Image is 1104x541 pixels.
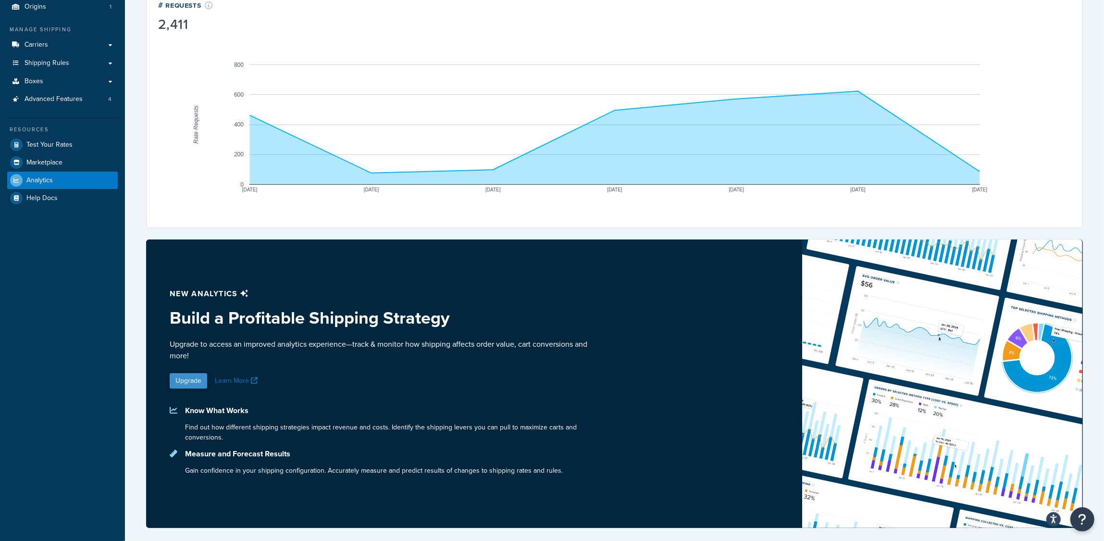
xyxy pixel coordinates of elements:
[7,136,118,153] a: Test Your Rates
[7,25,118,34] div: Manage Shipping
[26,159,62,167] span: Marketplace
[7,90,118,108] li: Advanced Features
[170,308,592,327] h3: Build a Profitable Shipping Strategy
[185,404,592,417] p: Know What Works
[110,3,112,11] span: 1
[170,339,592,362] p: Upgrade to access an improved analytics experience—track & monitor how shipping affects order val...
[170,287,592,301] p: New analytics
[364,188,379,193] text: [DATE]
[7,172,118,189] a: Analytics
[485,188,501,193] text: [DATE]
[25,77,43,86] span: Boxes
[729,188,744,193] text: [DATE]
[25,3,46,11] span: Origins
[7,90,118,108] a: Advanced Features4
[193,105,199,143] text: Rate Requests
[240,181,244,188] text: 0
[215,376,260,386] a: Learn More
[26,176,53,185] span: Analytics
[7,154,118,171] a: Marketplace
[7,126,118,134] div: Resources
[185,466,563,476] p: Gain confidence in your shipping configuration. Accurately measure and predict results of changes...
[185,422,592,442] p: Find out how different shipping strategies impact revenue and costs. Identify the shipping levers...
[234,62,244,68] text: 800
[25,41,48,49] span: Carriers
[972,188,988,193] text: [DATE]
[26,194,58,202] span: Help Docs
[242,188,258,193] text: [DATE]
[7,73,118,90] a: Boxes
[234,91,244,98] text: 600
[26,141,73,149] span: Test Your Rates
[25,95,83,103] span: Advanced Features
[7,36,118,54] a: Carriers
[234,151,244,158] text: 200
[607,188,622,193] text: [DATE]
[170,373,207,389] a: Upgrade
[7,54,118,72] a: Shipping Rules
[7,189,118,207] a: Help Docs
[158,33,1071,216] svg: A chart.
[158,18,213,31] div: 2,411
[25,59,69,67] span: Shipping Rules
[851,188,866,193] text: [DATE]
[185,447,563,461] p: Measure and Forecast Results
[1070,507,1094,531] button: Open Resource Center
[234,121,244,128] text: 400
[108,95,112,103] span: 4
